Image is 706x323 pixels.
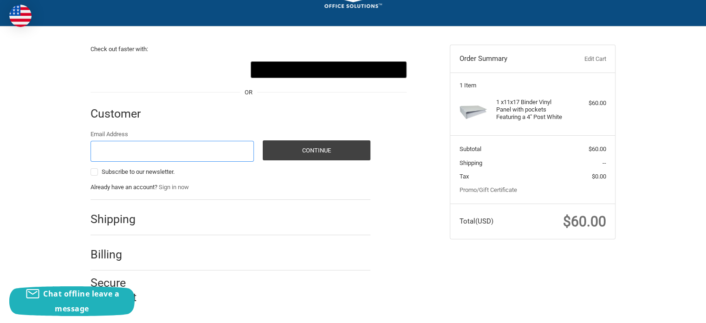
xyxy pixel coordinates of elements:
[91,276,153,305] h2: Secure Payment
[602,159,606,166] span: --
[91,183,370,192] p: Already have an account?
[592,173,606,180] span: $0.00
[460,159,482,166] span: Shipping
[460,217,493,225] span: Total (USD)
[460,173,469,180] span: Tax
[589,145,606,152] span: $60.00
[560,54,606,64] a: Edit Cart
[460,54,560,64] h3: Order Summary
[263,140,370,160] button: Continue
[629,298,706,323] iframe: Google Customer Reviews
[460,82,606,89] h3: 1 Item
[460,186,517,193] a: Promo/Gift Certificate
[240,88,257,97] span: OR
[91,247,145,262] h2: Billing
[102,168,175,175] span: Subscribe to our newsletter.
[159,184,189,191] a: Sign in now
[9,286,135,316] button: Chat offline leave a message
[91,61,247,78] iframe: PayPal-paypal
[9,5,32,27] img: duty and tax information for United States
[91,45,407,54] p: Check out faster with:
[570,99,606,108] div: $60.00
[91,106,145,121] h2: Customer
[251,61,407,78] button: Google Pay
[460,145,481,152] span: Subtotal
[43,289,119,314] span: Chat offline leave a message
[496,99,567,121] h4: 1 x 11x17 Binder Vinyl Panel with pockets Featuring a 4" Post White
[91,212,145,226] h2: Shipping
[563,213,606,230] span: $60.00
[91,130,254,139] label: Email Address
